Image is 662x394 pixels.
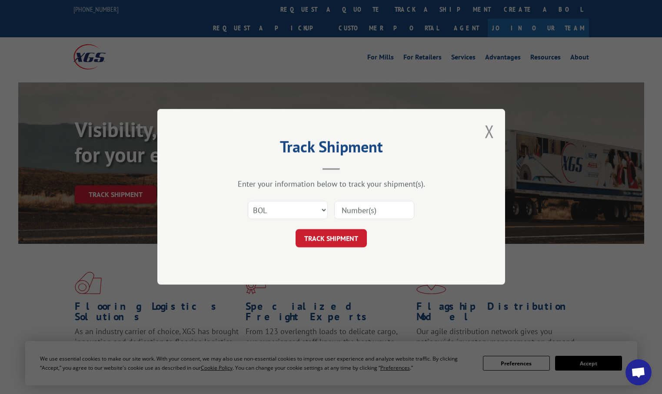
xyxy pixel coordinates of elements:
div: Enter your information below to track your shipment(s). [201,179,462,189]
button: TRACK SHIPMENT [296,230,367,248]
button: Close modal [485,120,494,143]
h2: Track Shipment [201,141,462,157]
input: Number(s) [334,201,414,220]
a: Open chat [625,359,652,385]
